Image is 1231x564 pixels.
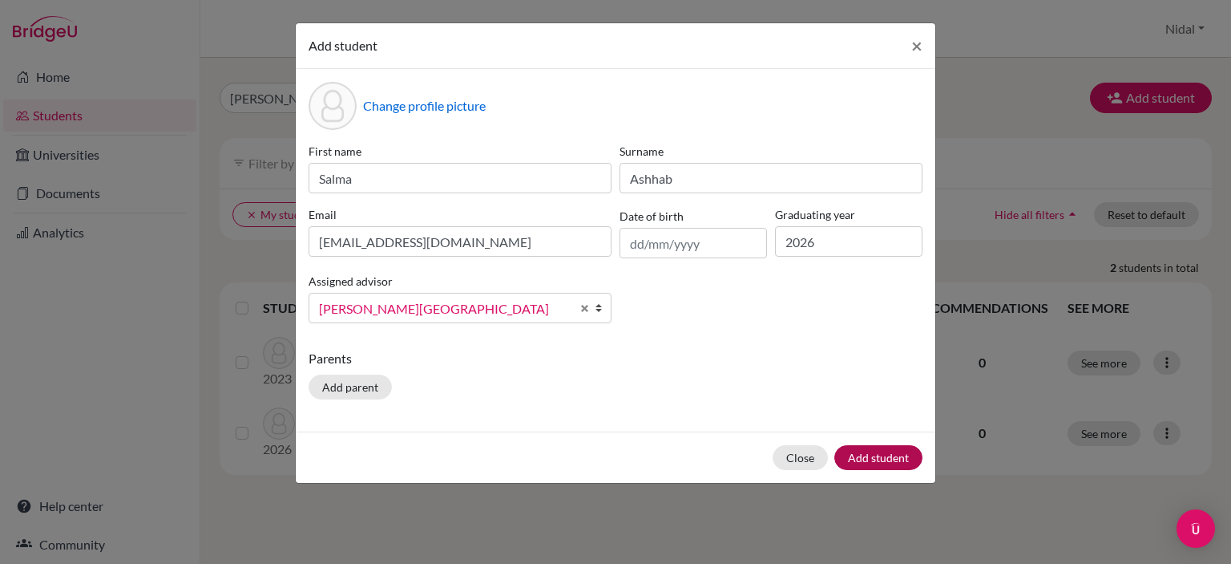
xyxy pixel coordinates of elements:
[1177,509,1215,548] div: Open Intercom Messenger
[775,206,922,223] label: Graduating year
[620,228,767,258] input: dd/mm/yyyy
[309,273,393,290] label: Assigned advisor
[620,208,684,225] label: Date of birth
[309,82,357,130] div: Profile picture
[319,298,571,319] span: [PERSON_NAME][GEOGRAPHIC_DATA]
[898,23,935,68] button: Close
[773,445,828,470] button: Close
[309,143,611,160] label: First name
[834,445,922,470] button: Add student
[309,375,392,400] button: Add parent
[309,38,377,53] span: Add student
[309,206,611,223] label: Email
[911,34,922,57] span: ×
[309,349,922,368] p: Parents
[620,143,922,160] label: Surname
